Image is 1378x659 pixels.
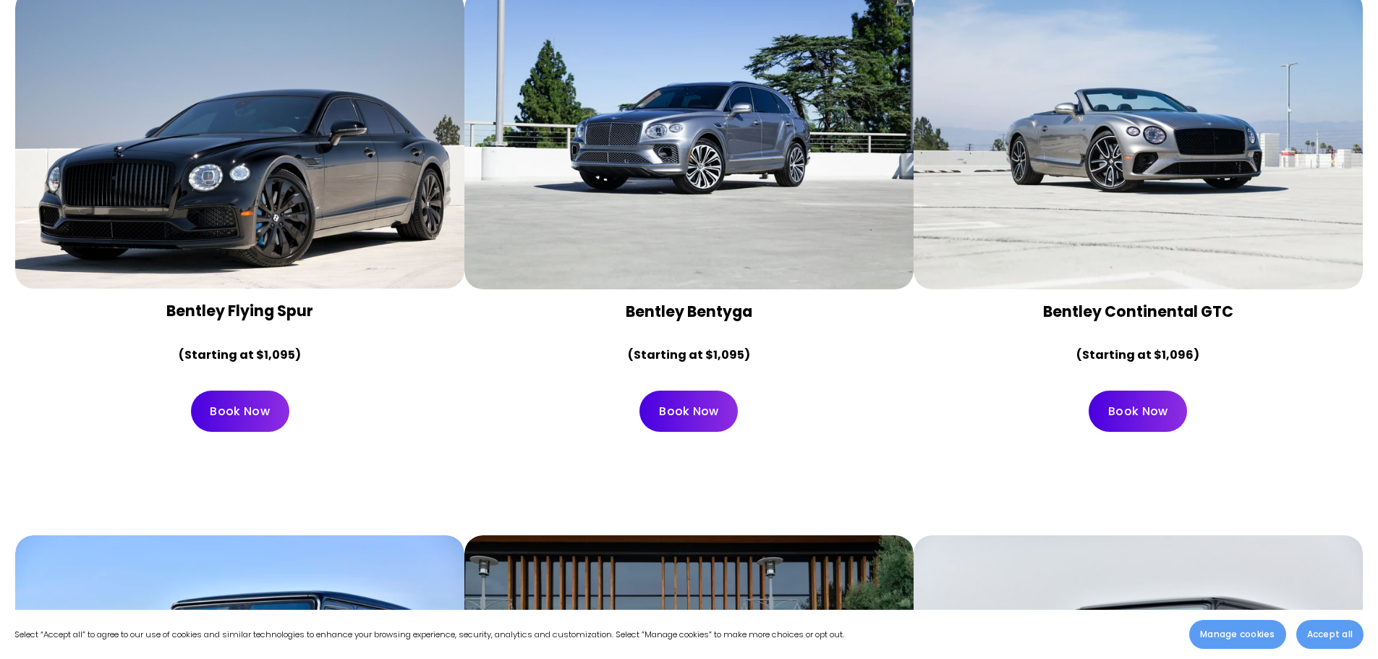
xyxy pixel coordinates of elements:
p: Select “Accept all” to agree to our use of cookies and similar technologies to enhance your brows... [14,627,844,642]
strong: Bentley Flying Spur [166,300,313,321]
a: Book Now [191,391,289,432]
span: Accept all [1307,628,1353,641]
a: Book Now [639,391,738,432]
span: Manage cookies [1200,628,1275,641]
strong: Bentley Bentyga [626,301,752,322]
button: Manage cookies [1189,620,1285,649]
button: Accept all [1296,620,1364,649]
strong: Bentley Continental GTC [1043,301,1233,322]
strong: (Starting at $1,095) [179,346,301,363]
strong: (Starting at $1,095) [628,346,750,363]
a: Book Now [1089,391,1187,432]
strong: (Starting at $1,096) [1076,346,1199,363]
